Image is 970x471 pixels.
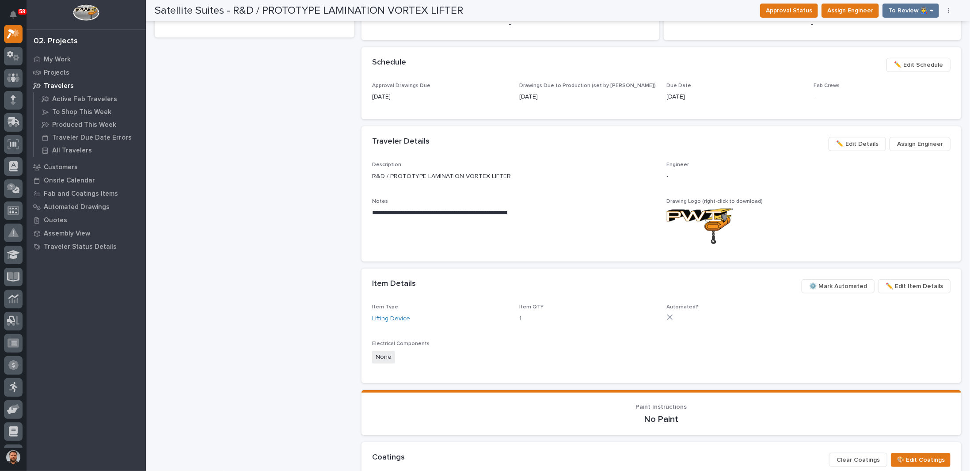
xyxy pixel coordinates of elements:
[890,137,951,151] button: Assign Engineer
[34,93,146,105] a: Active Fab Travelers
[372,304,398,310] span: Item Type
[894,60,943,70] span: ✏️ Edit Schedule
[27,174,146,187] a: Onsite Calendar
[372,92,509,102] p: [DATE]
[372,199,388,204] span: Notes
[34,144,146,156] a: All Travelers
[34,131,146,144] a: Traveler Due Date Errors
[667,199,763,204] span: Drawing Logo (right-click to download)
[52,95,117,103] p: Active Fab Travelers
[27,213,146,227] a: Quotes
[836,139,879,149] span: ✏️ Edit Details
[372,314,410,323] a: Lifting Device
[27,53,146,66] a: My Work
[519,304,544,310] span: Item QTY
[829,453,887,467] button: Clear Coatings
[667,162,689,167] span: Engineer
[897,139,943,149] span: Assign Engineer
[27,160,146,174] a: Customers
[34,106,146,118] a: To Shop This Week
[52,134,132,142] p: Traveler Due Date Errors
[44,69,69,77] p: Projects
[372,58,406,68] h2: Schedule
[73,4,99,21] img: Workspace Logo
[372,414,951,425] p: No Paint
[372,341,430,346] span: Electrical Components
[636,404,687,410] span: Paint Instructions
[27,240,146,253] a: Traveler Status Details
[34,37,78,46] div: 02. Projects
[766,5,812,16] span: Approval Status
[44,203,110,211] p: Automated Drawings
[814,83,840,88] span: Fab Crews
[519,314,656,323] p: 1
[44,243,117,251] p: Traveler Status Details
[27,66,146,79] a: Projects
[667,83,692,88] span: Due Date
[52,147,92,155] p: All Travelers
[822,4,879,18] button: Assign Engineer
[27,200,146,213] a: Automated Drawings
[667,92,803,102] p: [DATE]
[44,190,118,198] p: Fab and Coatings Items
[44,56,71,64] p: My Work
[44,82,74,90] p: Travelers
[814,92,951,102] p: -
[44,217,67,224] p: Quotes
[372,172,656,181] p: R&D / PROTOTYPE LAMINATION VORTEX LIFTER
[44,177,95,185] p: Onsite Calendar
[883,4,939,18] button: To Review 👨‍🏭 →
[27,227,146,240] a: Assembly View
[886,58,951,72] button: ✏️ Edit Schedule
[372,453,405,463] h2: Coatings
[829,137,886,151] button: ✏️ Edit Details
[155,4,463,17] h2: Satellite Suites - R&D / PROTOTYPE LAMINATION VORTEX LIFTER
[4,5,23,24] button: Notifications
[11,11,23,25] div: Notifications58
[760,4,818,18] button: Approval Status
[891,453,951,467] button: 🎨 Edit Coatings
[372,19,648,30] p: -
[27,79,146,92] a: Travelers
[372,83,430,88] span: Approval Drawings Due
[52,108,111,116] p: To Shop This Week
[34,118,146,131] a: Produced This Week
[888,5,933,16] span: To Review 👨‍🏭 →
[837,455,880,465] span: Clear Coatings
[667,304,699,310] span: Automated?
[667,209,733,244] img: nadDmTXUaKz8TDcedDA000AdWgCqj6P3Ei-CcfYLlIE
[886,281,943,292] span: ✏️ Edit Item Details
[44,230,90,238] p: Assembly View
[372,162,401,167] span: Description
[52,121,116,129] p: Produced This Week
[27,187,146,200] a: Fab and Coatings Items
[372,351,395,364] span: None
[519,83,656,88] span: Drawings Due to Production (set by [PERSON_NAME])
[519,92,656,102] p: [DATE]
[802,279,875,293] button: ⚙️ Mark Automated
[667,172,951,181] p: -
[372,279,416,289] h2: Item Details
[674,19,951,30] p: -
[878,279,951,293] button: ✏️ Edit Item Details
[809,281,867,292] span: ⚙️ Mark Automated
[44,163,78,171] p: Customers
[827,5,873,16] span: Assign Engineer
[19,8,25,15] p: 58
[372,137,430,147] h2: Traveler Details
[4,448,23,467] button: users-avatar
[897,455,945,465] span: 🎨 Edit Coatings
